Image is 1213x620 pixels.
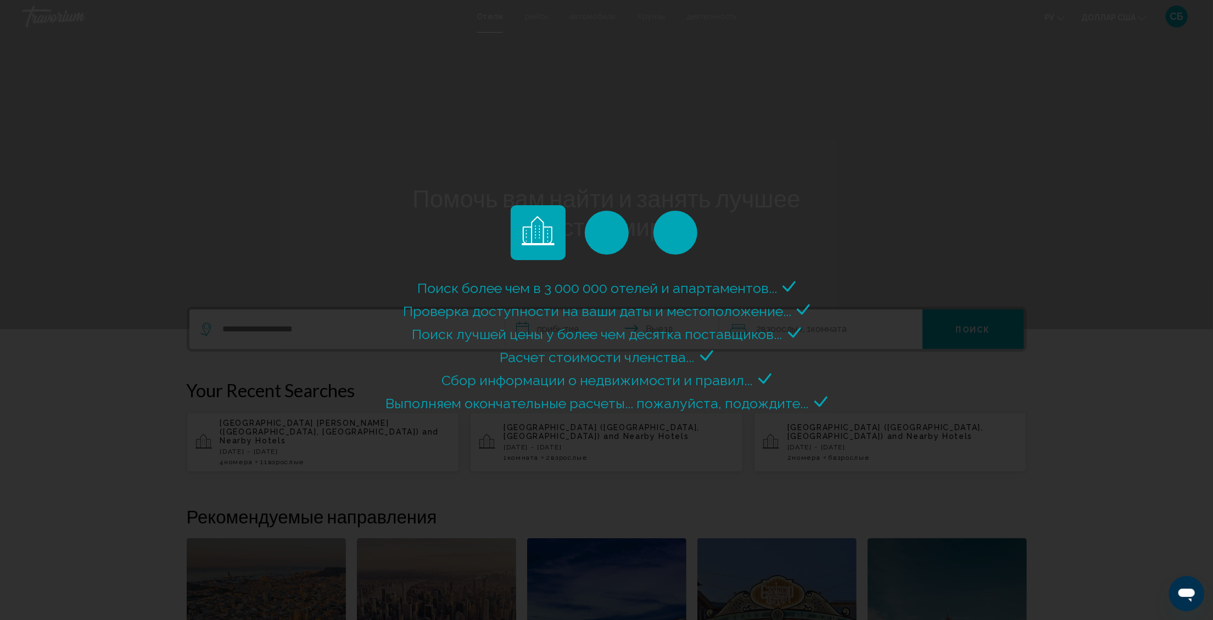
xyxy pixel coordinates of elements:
span: Проверка доступности на ваши даты и местоположение... [403,303,791,319]
span: Поиск лучшей цены у более чем десятка поставщиков... [412,326,782,342]
span: Поиск более чем в 3 000 000 отелей и апартаментов... [417,280,777,296]
span: Выполняем окончательные расчеты... пожалуйста, подождите... [386,395,809,412]
span: Расчет стоимости членства... [500,349,695,365]
span: Сбор информации о недвижимости и правил... [442,372,753,388]
iframe: Кнопка запуска окна обмена сообщениями [1169,576,1204,611]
